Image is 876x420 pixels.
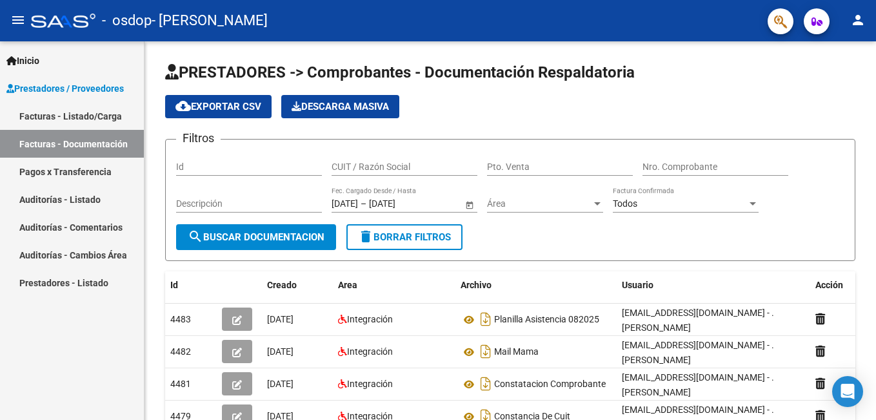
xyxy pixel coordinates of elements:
span: Integración [347,346,393,357]
button: Descarga Masiva [281,95,399,118]
input: Fecha fin [369,198,432,209]
i: Descargar documento [477,309,494,330]
span: Todos [613,198,637,209]
app-download-masive: Descarga masiva de comprobantes (adjuntos) [281,95,399,118]
span: 4483 [170,314,191,324]
span: 4481 [170,379,191,389]
span: [EMAIL_ADDRESS][DOMAIN_NAME] - . [PERSON_NAME] [622,372,774,397]
span: Prestadores / Proveedores [6,81,124,96]
i: Descargar documento [477,341,494,362]
span: 4482 [170,346,191,357]
span: [EMAIL_ADDRESS][DOMAIN_NAME] - . [PERSON_NAME] [622,308,774,333]
span: Buscar Documentacion [188,231,324,243]
span: Planilla Asistencia 082025 [494,315,599,325]
span: [DATE] [267,379,294,389]
mat-icon: search [188,229,203,244]
datatable-header-cell: Usuario [617,271,810,299]
input: Fecha inicio [332,198,358,209]
datatable-header-cell: Acción [810,271,875,299]
i: Descargar documento [477,373,494,394]
datatable-header-cell: Creado [262,271,333,299]
span: Mail Mama [494,347,539,357]
span: Creado [267,280,297,290]
span: Integración [347,379,393,389]
span: – [361,198,366,209]
span: Descarga Masiva [292,101,389,112]
datatable-header-cell: Area [333,271,455,299]
span: Constatacion Comprobante [494,379,606,390]
span: Acción [815,280,843,290]
mat-icon: person [850,12,866,28]
mat-icon: cloud_download [175,98,191,114]
button: Buscar Documentacion [176,224,336,250]
span: [EMAIL_ADDRESS][DOMAIN_NAME] - . [PERSON_NAME] [622,340,774,365]
span: Usuario [622,280,653,290]
span: Inicio [6,54,39,68]
mat-icon: delete [358,229,373,244]
div: Open Intercom Messenger [832,376,863,407]
mat-icon: menu [10,12,26,28]
span: Integración [347,314,393,324]
span: Exportar CSV [175,101,261,112]
button: Borrar Filtros [346,224,463,250]
h3: Filtros [176,129,221,147]
span: [DATE] [267,346,294,357]
span: Borrar Filtros [358,231,451,243]
span: Id [170,280,178,290]
span: Área [487,198,592,209]
span: - [PERSON_NAME] [152,6,268,35]
span: Area [338,280,357,290]
span: PRESTADORES -> Comprobantes - Documentación Respaldatoria [165,63,635,81]
span: - osdop [102,6,152,35]
button: Exportar CSV [165,95,272,118]
button: Open calendar [463,198,476,211]
datatable-header-cell: Id [165,271,217,299]
span: Archivo [461,280,492,290]
datatable-header-cell: Archivo [455,271,617,299]
span: [DATE] [267,314,294,324]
